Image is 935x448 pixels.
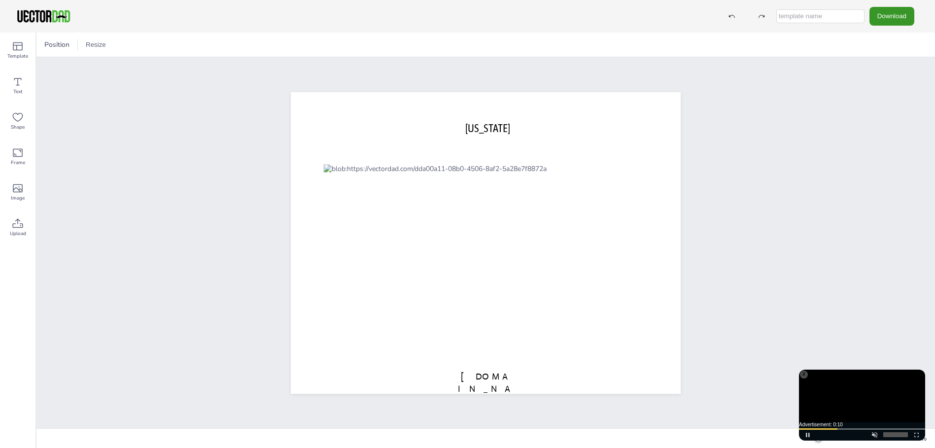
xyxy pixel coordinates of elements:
[465,121,510,134] span: [US_STATE]
[7,52,28,60] span: Template
[82,37,110,53] button: Resize
[10,230,26,238] span: Upload
[11,194,25,202] span: Image
[799,422,925,427] div: Advertisement: 0:10
[11,123,25,131] span: Shape
[869,7,914,25] button: Download
[16,9,71,24] img: VectorDad-1.png
[776,9,865,23] input: template name
[11,159,25,167] span: Frame
[800,371,808,379] div: X
[799,370,925,441] iframe: Advertisement
[42,40,71,49] span: Position
[13,88,23,96] span: Text
[799,370,925,441] div: Video Player
[458,371,513,406] span: [DOMAIN_NAME]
